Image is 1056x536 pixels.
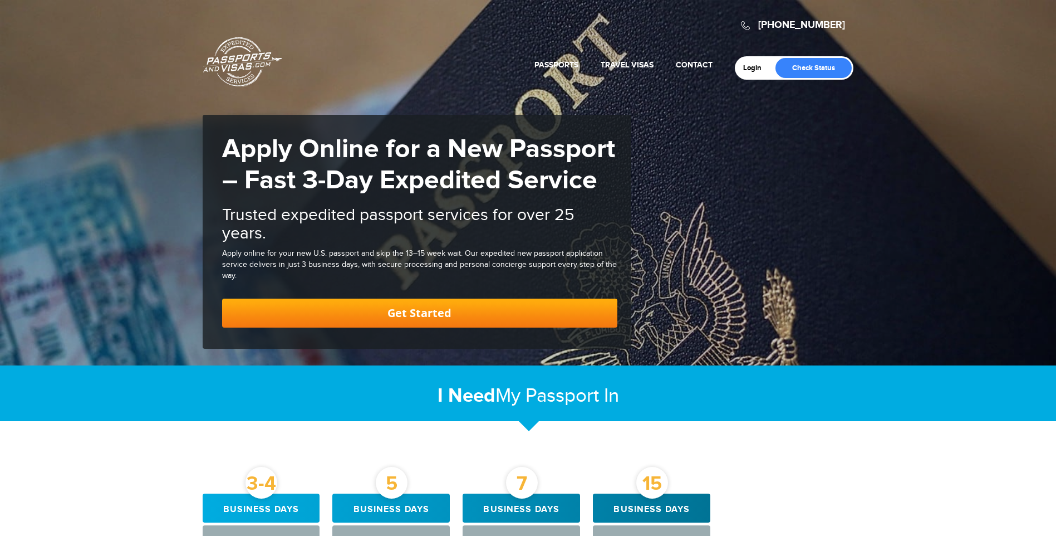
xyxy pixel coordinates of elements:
[245,467,277,499] div: 3-4
[203,494,320,523] div: Business days
[676,60,713,70] a: Contact
[525,384,619,407] span: Passport In
[601,60,654,70] a: Travel Visas
[203,384,854,408] h2: My
[222,299,617,328] a: Get Started
[463,494,580,523] div: Business days
[506,467,538,499] div: 7
[743,64,769,72] a: Login
[203,37,282,87] a: Passports & [DOMAIN_NAME]
[775,58,852,78] a: Check Status
[636,467,668,499] div: 15
[593,494,710,523] div: Business days
[438,384,495,408] strong: I Need
[376,467,407,499] div: 5
[332,494,450,523] div: Business days
[222,133,615,197] strong: Apply Online for a New Passport – Fast 3-Day Expedited Service
[222,248,617,282] div: Apply online for your new U.S. passport and skip the 13–15 week wait. Our expedited new passport ...
[758,19,845,31] a: [PHONE_NUMBER]
[534,60,578,70] a: Passports
[222,206,617,243] h2: Trusted expedited passport services for over 25 years.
